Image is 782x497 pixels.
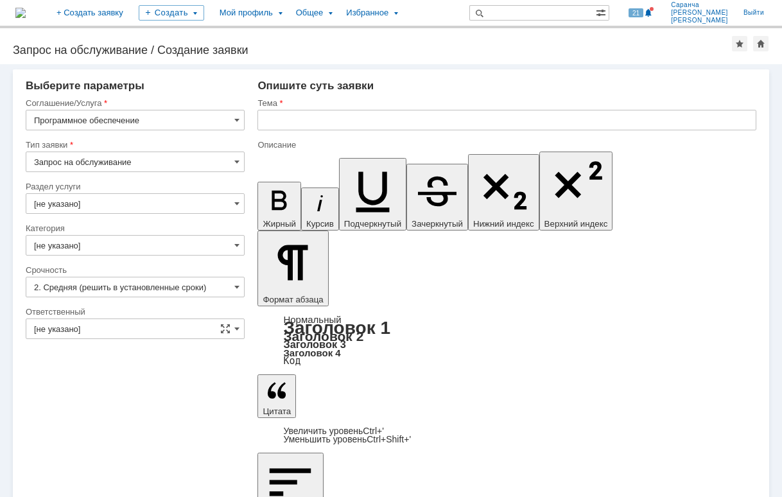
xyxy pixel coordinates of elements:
[539,152,613,231] button: Верхний индекс
[26,224,242,232] div: Категория
[220,324,230,334] span: Сложная форма
[468,154,539,231] button: Нижний индекс
[26,99,242,107] div: Соглашение/Услуга
[15,8,26,18] img: logo
[363,426,384,436] span: Ctrl+'
[283,355,300,367] a: Код
[257,315,756,365] div: Формат абзаца
[671,17,728,24] span: [PERSON_NAME]
[263,219,296,229] span: Жирный
[344,219,401,229] span: Подчеркнутый
[596,6,609,18] span: Расширенный поиск
[283,318,390,338] a: Заголовок 1
[367,434,411,444] span: Ctrl+Shift+'
[306,219,334,229] span: Курсив
[283,426,384,436] a: Increase
[257,141,754,149] div: Описание
[257,99,754,107] div: Тема
[283,314,341,325] a: Нормальный
[257,374,296,418] button: Цитата
[671,1,728,9] span: Саранча
[544,219,608,229] span: Верхний индекс
[283,347,340,358] a: Заголовок 4
[283,338,345,350] a: Заголовок 3
[406,164,468,231] button: Зачеркнутый
[629,8,643,17] span: 21
[263,295,323,304] span: Формат абзаца
[26,308,242,316] div: Ответственный
[26,266,242,274] div: Срочность
[257,427,756,444] div: Цитата
[283,434,411,444] a: Decrease
[15,8,26,18] a: Перейти на домашнюю страницу
[339,158,406,231] button: Подчеркнутый
[26,182,242,191] div: Раздел услуги
[473,219,534,229] span: Нижний индекс
[732,36,747,51] div: Добавить в избранное
[753,36,769,51] div: Сделать домашней страницей
[283,329,363,344] a: Заголовок 2
[26,80,144,92] span: Выберите параметры
[139,5,204,21] div: Создать
[671,9,728,17] span: [PERSON_NAME]
[257,182,301,231] button: Жирный
[301,187,339,231] button: Курсив
[263,406,291,416] span: Цитата
[13,44,732,57] div: Запрос на обслуживание / Создание заявки
[26,141,242,149] div: Тип заявки
[412,219,463,229] span: Зачеркнутый
[257,231,328,306] button: Формат абзаца
[257,80,374,92] span: Опишите суть заявки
